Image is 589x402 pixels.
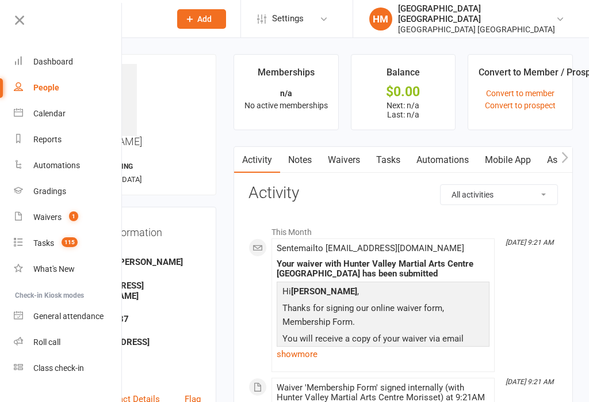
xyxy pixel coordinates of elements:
[65,64,206,147] h3: [PERSON_NAME]
[14,127,123,153] a: Reports
[14,179,123,204] a: Gradings
[72,327,201,338] div: Address
[398,24,556,35] div: [GEOGRAPHIC_DATA] [GEOGRAPHIC_DATA]
[72,314,201,324] strong: 0431 180 187
[362,86,445,98] div: $0.00
[277,346,489,362] a: show more
[14,49,123,75] a: Dashboard
[272,6,304,32] span: Settings
[234,147,280,173] a: Activity
[506,378,553,386] i: [DATE] 9:21 AM
[320,147,368,173] a: Waivers
[277,243,464,253] span: Sent email to [EMAIL_ADDRESS][DOMAIN_NAME]
[506,238,553,246] i: [DATE] 9:21 AM
[14,101,123,127] a: Calendar
[280,147,320,173] a: Notes
[408,147,477,173] a: Automations
[486,89,554,98] a: Convert to member
[72,280,201,301] strong: [EMAIL_ADDRESS][DOMAIN_NAME]
[33,161,80,170] div: Automations
[71,222,201,238] h3: Contact information
[14,304,123,329] a: General attendance kiosk mode
[72,247,201,258] div: Owner
[72,360,201,370] strong: [DATE]
[33,187,66,196] div: Gradings
[72,373,201,384] div: Location
[387,65,420,86] div: Balance
[33,213,62,222] div: Waivers
[398,3,556,24] div: [GEOGRAPHIC_DATA] [GEOGRAPHIC_DATA]
[62,237,78,247] span: 115
[369,7,392,31] div: HM
[248,184,558,202] h3: Activity
[280,301,487,332] p: Thanks for signing our online waiver form, Membership Form.
[14,204,123,230] a: Waivers 1
[14,256,123,282] a: What's New
[277,259,489,279] div: Your waiver with Hunter Valley Martial Arts Centre [GEOGRAPHIC_DATA] has been submitted
[197,14,212,24] span: Add
[33,363,84,373] div: Class check-in
[280,332,487,362] p: You will receive a copy of your waiver via email within the next few days.
[33,57,73,66] div: Dashboard
[33,135,62,144] div: Reports
[291,286,357,297] strong: [PERSON_NAME]
[69,211,78,221] span: 1
[14,230,123,256] a: Tasks 115
[14,329,123,355] a: Roll call
[244,101,328,110] span: No active memberships
[14,355,123,381] a: Class kiosk mode
[33,337,60,347] div: Roll call
[33,264,75,274] div: What's New
[248,220,558,238] li: This Month
[14,153,123,179] a: Automations
[33,109,66,118] div: Calendar
[72,350,201,361] div: Date of Birth
[477,147,539,173] a: Mobile App
[33,83,59,92] div: People
[280,285,487,301] p: Hi ,
[177,9,226,29] button: Add
[72,270,201,281] div: Email
[485,101,556,110] a: Convert to prospect
[362,101,445,119] p: Next: n/a Last: n/a
[33,312,104,321] div: General attendance
[14,75,123,101] a: People
[72,257,201,267] strong: [US_STATE][PERSON_NAME]
[368,147,408,173] a: Tasks
[258,65,315,86] div: Memberships
[72,304,201,315] div: Mobile Number
[280,89,292,98] strong: n/a
[72,337,201,347] strong: [STREET_ADDRESS]
[33,238,54,248] div: Tasks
